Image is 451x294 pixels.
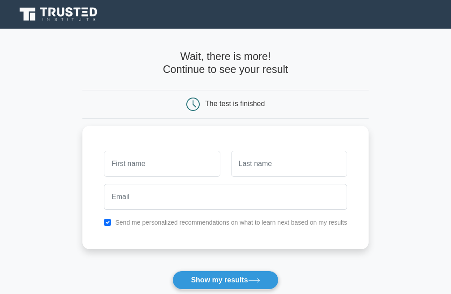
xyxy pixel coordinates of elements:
[82,50,369,75] h4: Wait, there is more! Continue to see your result
[115,219,347,226] label: Send me personalized recommendations on what to learn next based on my results
[205,100,265,107] div: The test is finished
[172,271,278,290] button: Show my results
[104,151,220,177] input: First name
[104,184,347,210] input: Email
[231,151,347,177] input: Last name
